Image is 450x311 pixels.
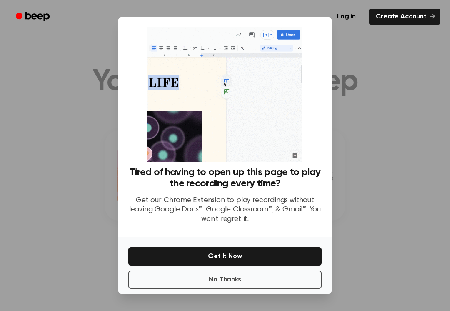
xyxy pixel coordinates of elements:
[10,9,57,25] a: Beep
[128,271,322,289] button: No Thanks
[369,9,440,25] a: Create Account
[128,196,322,224] p: Get our Chrome Extension to play recordings without leaving Google Docs™, Google Classroom™, & Gm...
[128,167,322,189] h3: Tired of having to open up this page to play the recording every time?
[329,7,364,26] a: Log in
[147,27,302,162] img: Beep extension in action
[128,247,322,266] button: Get It Now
